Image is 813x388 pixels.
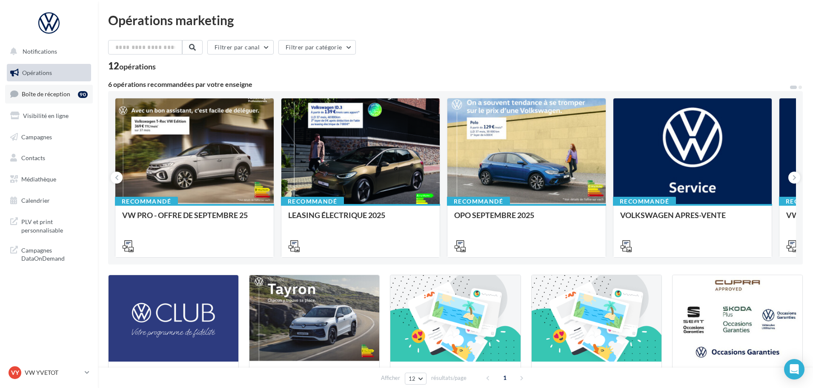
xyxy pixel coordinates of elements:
a: Campagnes DataOnDemand [5,241,93,266]
span: Campagnes [21,133,52,140]
div: VOLKSWAGEN APRES-VENTE [620,211,765,228]
a: Contacts [5,149,93,167]
a: Visibilité en ligne [5,107,93,125]
a: Médiathèque [5,170,93,188]
div: 12 [108,61,156,71]
a: Boîte de réception90 [5,85,93,103]
button: Filtrer par canal [207,40,274,55]
button: 12 [405,373,427,385]
div: Recommandé [115,197,178,206]
div: Opérations marketing [108,14,803,26]
span: PLV et print personnalisable [21,216,88,234]
div: Recommandé [447,197,510,206]
a: Campagnes [5,128,93,146]
button: Filtrer par catégorie [278,40,356,55]
a: PLV et print personnalisable [5,213,93,238]
a: Opérations [5,64,93,82]
div: Recommandé [613,197,676,206]
div: opérations [119,63,156,70]
button: Notifications [5,43,89,60]
div: 90 [78,91,88,98]
span: Afficher [381,374,400,382]
div: Open Intercom Messenger [784,359,804,379]
span: 12 [409,375,416,382]
span: Notifications [23,48,57,55]
span: Visibilité en ligne [23,112,69,119]
a: Calendrier [5,192,93,210]
span: VY [11,368,19,377]
div: 6 opérations recommandées par votre enseigne [108,81,789,88]
span: 1 [498,371,512,385]
div: VW PRO - OFFRE DE SEPTEMBRE 25 [122,211,267,228]
div: LEASING ÉLECTRIQUE 2025 [288,211,433,228]
div: Recommandé [281,197,344,206]
span: résultats/page [431,374,467,382]
span: Boîte de réception [22,90,70,98]
div: OPO SEPTEMBRE 2025 [454,211,599,228]
p: VW YVETOT [25,368,81,377]
span: Médiathèque [21,175,56,183]
span: Contacts [21,154,45,161]
span: Calendrier [21,197,50,204]
a: VY VW YVETOT [7,365,91,381]
span: Opérations [22,69,52,76]
span: Campagnes DataOnDemand [21,244,88,263]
